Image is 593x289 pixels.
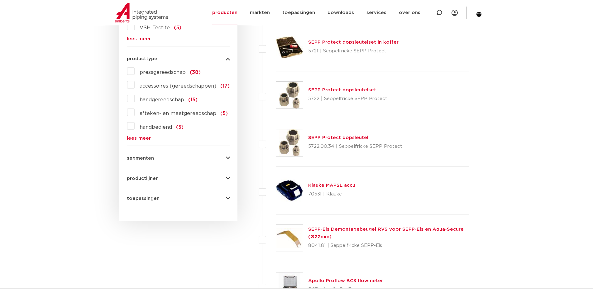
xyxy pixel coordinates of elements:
[308,241,469,251] p: 8041.81 | Seppelfricke SEPP-Eis
[174,25,181,30] span: (5)
[220,84,230,89] span: (17)
[127,156,230,161] button: segmenten
[308,189,355,199] p: 7053I | Klauke
[188,97,198,102] span: (15)
[140,84,216,89] span: accessoires (gereedschappen)
[308,88,376,92] a: SEPP Protect dopsleutelset
[140,70,186,75] span: pressgereedschap
[276,225,303,252] img: Thumbnail for SEPP-Eis Demontagebeugel RVS voor SEPP-Eis en Aqua-Secure (Ø22mm)
[220,111,228,116] span: (5)
[140,25,170,30] span: VSH Tectite
[140,111,216,116] span: afteken- en meetgereedschap
[127,156,154,161] span: segmenten
[127,196,160,201] span: toepassingen
[127,56,157,61] span: producttype
[140,97,184,102] span: handgereedschap
[127,36,230,41] a: lees meer
[308,40,399,45] a: SEPP Protect dopsleutelset in koffer
[308,142,402,152] p: 5722.00.34 | Seppelfricke SEPP Protect
[308,227,464,239] a: SEPP-Eis Demontagebeugel RVS voor SEPP-Eis en Aqua-Secure (Ø22mm)
[308,94,387,104] p: 5722 | Seppelfricke SEPP Protect
[308,46,399,56] p: 5721 | Seppelfricke SEPP Protect
[276,34,303,61] img: Thumbnail for SEPP Protect dopsleutelset in koffer
[276,82,303,108] img: Thumbnail for SEPP Protect dopsleutelset
[127,56,230,61] button: producttype
[276,129,303,156] img: Thumbnail for SEPP Protect dopsleutel
[308,135,368,140] a: SEPP Protect dopsleutel
[127,196,230,201] button: toepassingen
[276,177,303,204] img: Thumbnail for Klauke MAP2L accu
[140,125,172,130] span: handbediend
[127,176,159,181] span: productlijnen
[308,183,355,188] a: Klauke MAP2L accu
[127,176,230,181] button: productlijnen
[176,125,184,130] span: (5)
[127,136,230,141] a: lees meer
[190,70,201,75] span: (38)
[308,278,383,283] a: Apollo Proflow BC3 flowmeter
